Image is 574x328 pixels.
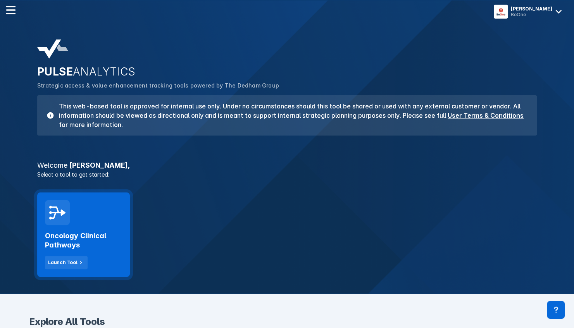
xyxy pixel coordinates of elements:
div: Contact Support [547,301,565,319]
div: [PERSON_NAME] [511,6,552,12]
h2: Explore All Tools [29,317,545,326]
div: Launch Tool [48,259,78,266]
a: User Terms & Conditions [448,112,524,119]
div: BeOne [511,12,552,17]
a: Oncology Clinical PathwaysLaunch Tool [37,192,130,277]
span: ANALYTICS [73,65,136,78]
img: menu button [495,6,506,17]
img: menu--horizontal.svg [6,5,16,15]
h2: PULSE [37,65,537,78]
p: Strategic access & value enhancement tracking tools powered by The Dedham Group [37,81,537,90]
button: Launch Tool [45,256,88,269]
span: Welcome [37,161,67,169]
p: Select a tool to get started: [33,170,541,179]
h3: [PERSON_NAME] , [33,162,541,169]
img: pulse-analytics-logo [37,39,68,59]
h2: Oncology Clinical Pathways [45,231,122,250]
h3: This web-based tool is approved for internal use only. Under no circumstances should this tool be... [54,101,527,129]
